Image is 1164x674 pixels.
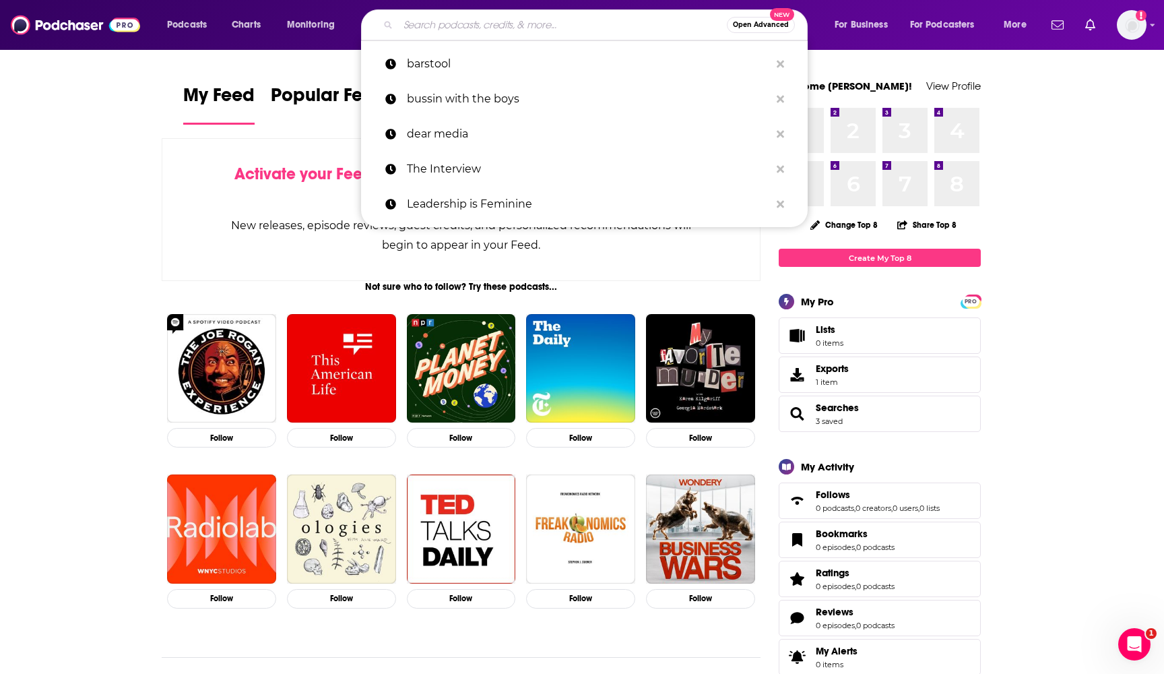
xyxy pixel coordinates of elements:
[162,281,761,293] div: Not sure who to follow? Try these podcasts...
[361,187,808,222] a: Leadership is Feminine
[733,22,789,28] span: Open Advanced
[783,530,810,549] a: Bookmarks
[167,314,276,423] img: The Joe Rogan Experience
[234,164,373,184] span: Activate your Feed
[816,606,853,618] span: Reviews
[407,82,770,117] p: bussin with the boys
[287,16,335,34] span: Monitoring
[816,606,895,618] a: Reviews
[287,474,396,584] img: Ologies with Alie Ward
[816,582,855,591] a: 0 episodes
[855,621,856,630] span: ,
[1080,13,1101,36] a: Show notifications dropdown
[891,503,893,513] span: ,
[901,14,994,36] button: open menu
[646,314,755,423] a: My Favorite Murder with Karen Kilgariff and Georgia Hardstark
[994,14,1043,36] button: open menu
[167,16,207,34] span: Podcasts
[526,589,635,609] button: Follow
[271,84,385,115] span: Popular Feed
[816,363,849,375] span: Exports
[287,589,396,609] button: Follow
[779,600,981,636] span: Reviews
[407,117,770,152] p: dear media
[783,404,810,423] a: Searches
[646,428,755,448] button: Follow
[779,396,981,432] span: Searches
[278,14,352,36] button: open menu
[816,543,855,552] a: 0 episodes
[816,324,835,336] span: Lists
[816,489,940,501] a: Follows
[1117,10,1146,40] span: Logged in as kkade
[407,474,516,584] img: TED Talks Daily
[816,489,850,501] span: Follows
[526,428,635,448] button: Follow
[816,645,858,657] span: My Alerts
[783,491,810,510] a: Follows
[526,474,635,584] img: Freakonomics Radio
[230,216,692,255] div: New releases, episode reviews, guest credits, and personalized recommendations will begin to appe...
[287,314,396,423] img: This American Life
[963,296,979,306] a: PRO
[1117,10,1146,40] img: User Profile
[398,14,727,36] input: Search podcasts, credits, & more...
[1118,628,1151,661] iframe: Intercom live chat
[816,567,849,579] span: Ratings
[854,503,855,513] span: ,
[271,84,385,125] a: Popular Feed
[779,80,912,92] a: Welcome [PERSON_NAME]!
[779,561,981,597] span: Ratings
[158,14,224,36] button: open menu
[727,17,795,33] button: Open AdvancedNew
[825,14,905,36] button: open menu
[816,567,895,579] a: Ratings
[919,503,940,513] a: 0 lists
[801,295,834,308] div: My Pro
[856,582,895,591] a: 0 podcasts
[816,528,868,540] span: Bookmarks
[779,249,981,267] a: Create My Top 8
[407,428,516,448] button: Follow
[167,428,276,448] button: Follow
[1146,628,1157,639] span: 1
[893,503,918,513] a: 0 users
[407,152,770,187] p: The Interview
[407,589,516,609] button: Follow
[526,314,635,423] img: The Daily
[646,589,755,609] button: Follow
[183,84,255,115] span: My Feed
[918,503,919,513] span: ,
[855,503,891,513] a: 0 creators
[646,474,755,584] a: Business Wars
[816,660,858,669] span: 0 items
[802,216,886,233] button: Change Top 8
[1117,10,1146,40] button: Show profile menu
[167,474,276,584] a: Radiolab
[910,16,975,34] span: For Podcasters
[167,589,276,609] button: Follow
[361,117,808,152] a: dear media
[926,80,981,92] a: View Profile
[407,314,516,423] a: Planet Money
[816,402,859,414] a: Searches
[779,317,981,354] a: Lists
[407,47,770,82] p: barstool
[183,84,255,125] a: My Feed
[816,377,849,387] span: 1 item
[856,543,895,552] a: 0 podcasts
[855,582,856,591] span: ,
[374,9,820,40] div: Search podcasts, credits, & more...
[963,297,979,307] span: PRO
[835,16,888,34] span: For Business
[816,324,843,336] span: Lists
[11,12,140,38] img: Podchaser - Follow, Share and Rate Podcasts
[361,47,808,82] a: barstool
